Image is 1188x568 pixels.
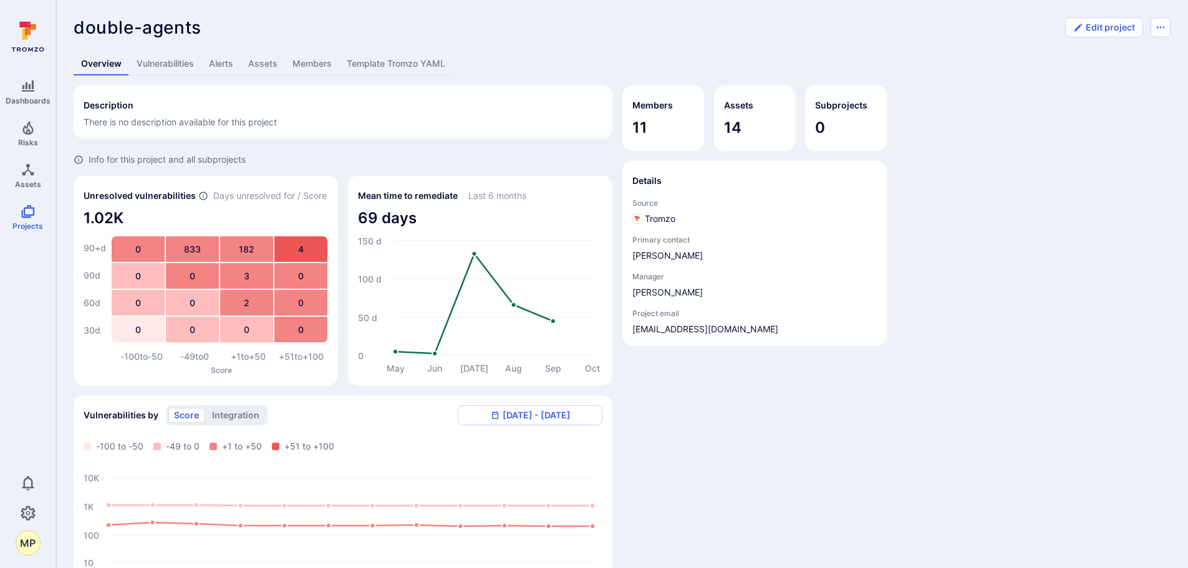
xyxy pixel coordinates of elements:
a: [EMAIL_ADDRESS][DOMAIN_NAME] [632,323,877,335]
text: 100 [84,530,99,541]
text: [DATE] [460,363,488,373]
span: Source [632,198,877,208]
text: 50 d [358,312,377,323]
div: 2 [220,290,273,315]
text: 10 [84,557,94,568]
div: 0 [112,236,165,262]
button: MP [16,531,41,556]
span: Risks [18,138,38,147]
div: 0 [112,263,165,289]
a: Assets [241,52,285,75]
h2: Unresolved vulnerabilities [84,190,196,202]
p: Score [115,365,328,375]
button: integration [206,408,265,423]
button: score [168,408,205,423]
span: 69 days [358,208,602,228]
div: 0 [274,317,327,342]
div: 0 [112,290,165,315]
span: Tromzo [645,213,675,225]
div: 90 d [84,263,106,288]
div: -49 to 0 [168,350,222,363]
a: Members [285,52,339,75]
span: Primary contact [632,235,877,244]
h2: Subprojects [815,99,867,112]
span: Days unresolved for / Score [213,190,327,203]
div: 833 [166,236,219,262]
span: Vulnerabilities by [84,409,158,421]
a: Template Tromzo YAML [339,52,453,75]
div: 0 [220,317,273,342]
button: Options menu [1151,17,1171,37]
h2: Assets [724,99,753,112]
span: 11 [632,118,694,138]
a: [PERSON_NAME] [632,286,877,299]
div: +51 to +100 [275,350,329,363]
text: 100 d [358,274,382,284]
span: +51 to +100 [284,440,334,453]
text: Aug [505,363,522,374]
h2: Members [632,99,673,112]
span: -100 to -50 [96,440,143,453]
span: Number of vulnerabilities in status ‘Open’ ‘Triaged’ and ‘In process’ divided by score and scanne... [198,190,208,203]
h2: Mean time to remediate [358,190,458,202]
div: Mark Paladino [16,531,41,556]
div: 182 [220,236,273,262]
a: Alerts [201,52,241,75]
button: Edit project [1065,17,1143,37]
text: Sep [545,363,561,373]
text: 10K [84,473,99,483]
div: +1 to +50 [221,350,275,363]
text: Oct [585,363,600,373]
span: double-agents [74,17,201,38]
div: 30 d [84,318,106,343]
button: [DATE] - [DATE] [458,405,602,425]
span: Assets [15,180,41,189]
span: 1.02K [84,208,328,228]
span: Project email [632,309,877,318]
span: Dashboards [6,96,51,105]
span: 0 [815,118,877,138]
h2: Details [632,175,662,187]
span: Info for this project and all subprojects [89,153,246,166]
text: May [387,363,405,373]
span: 14 [724,118,786,138]
div: 0 [166,290,219,315]
div: Collapse description [74,85,612,138]
span: There is no description available for this project [84,117,277,127]
span: -49 to 0 [166,440,200,453]
div: Project tabs [74,52,1171,75]
text: 150 d [358,236,382,246]
h2: Description [84,99,133,112]
div: 0 [166,317,219,342]
text: 1K [84,501,94,512]
text: 0 [358,350,364,361]
div: 0 [112,317,165,342]
span: Last 6 months [468,190,526,202]
div: 0 [274,290,327,315]
span: Projects [12,221,43,231]
div: 90+ d [84,236,106,261]
div: 60 d [84,291,106,315]
a: Overview [74,52,129,75]
div: 0 [274,263,327,289]
text: Jun [427,363,442,373]
div: 0 [166,263,219,289]
div: -100 to -50 [115,350,168,363]
div: 3 [220,263,273,289]
span: Manager [632,272,877,281]
span: +1 to +50 [222,440,262,453]
div: 4 [274,236,327,262]
a: [PERSON_NAME] [632,249,877,262]
a: Vulnerabilities [129,52,201,75]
